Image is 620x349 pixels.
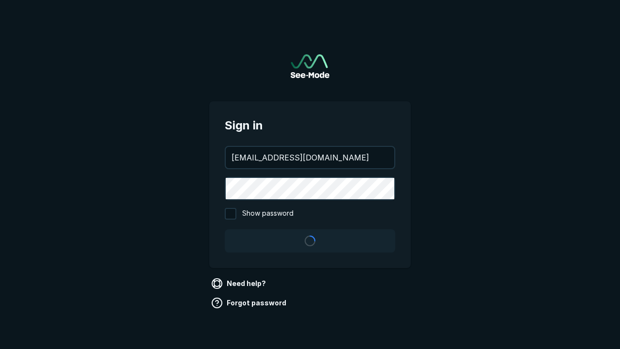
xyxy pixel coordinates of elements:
span: Sign in [225,117,395,134]
img: See-Mode Logo [291,54,329,78]
input: your@email.com [226,147,394,168]
a: Need help? [209,276,270,291]
span: Show password [242,208,294,220]
a: Forgot password [209,295,290,311]
a: Go to sign in [291,54,329,78]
